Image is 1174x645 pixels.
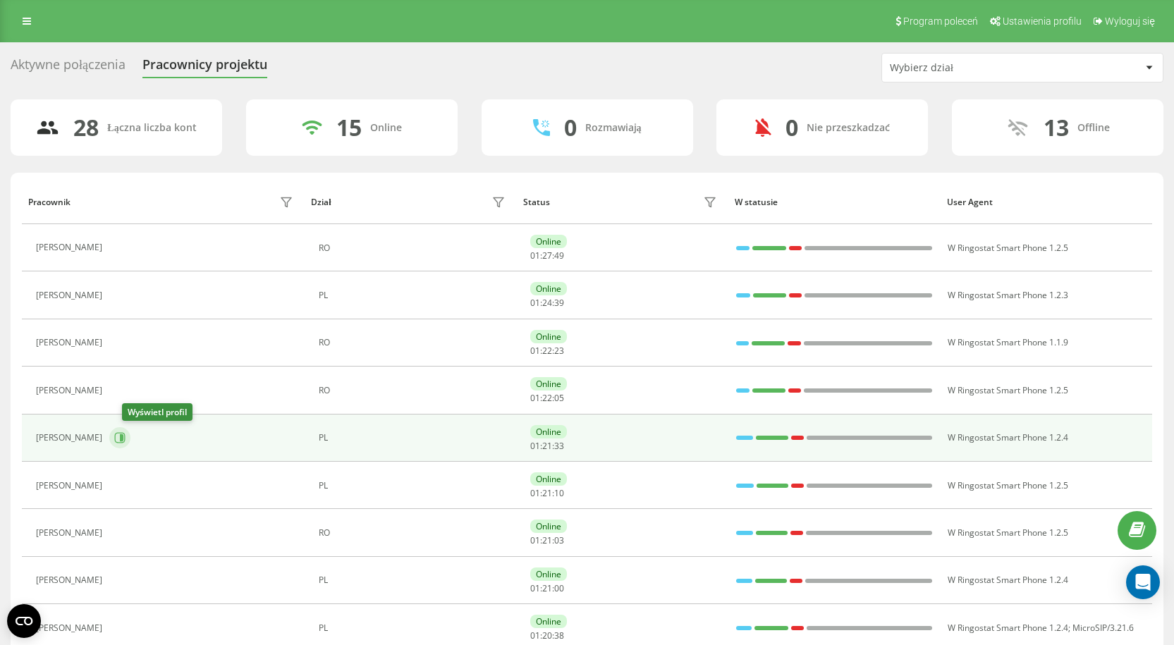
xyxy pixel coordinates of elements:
[319,623,509,633] div: PL
[28,197,71,207] div: Pracownik
[542,392,552,404] span: 22
[948,622,1068,634] span: W Ringostat Smart Phone 1.2.4
[7,604,41,638] button: Open CMP widget
[564,114,577,141] div: 0
[530,582,540,594] span: 01
[530,615,567,628] div: Online
[530,472,567,486] div: Online
[11,57,126,79] div: Aktywne połączenia
[1077,122,1110,134] div: Offline
[542,534,552,546] span: 21
[530,346,564,356] div: : :
[530,536,564,546] div: : :
[370,122,402,134] div: Online
[947,197,1146,207] div: User Agent
[948,289,1068,301] span: W Ringostat Smart Phone 1.2.3
[530,441,564,451] div: : :
[336,114,362,141] div: 15
[585,122,642,134] div: Rozmawiają
[530,393,564,403] div: : :
[530,440,540,452] span: 01
[554,250,564,262] span: 49
[530,567,567,581] div: Online
[319,290,509,300] div: PL
[542,297,552,309] span: 24
[530,297,540,309] span: 01
[530,282,567,295] div: Online
[903,16,978,27] span: Program poleceń
[542,629,552,641] span: 20
[530,425,567,438] div: Online
[530,584,564,594] div: : :
[36,575,106,585] div: [PERSON_NAME]
[554,297,564,309] span: 39
[36,242,106,252] div: [PERSON_NAME]
[311,197,331,207] div: Dział
[554,582,564,594] span: 00
[1044,114,1069,141] div: 13
[530,377,567,391] div: Online
[735,197,934,207] div: W statusie
[319,243,509,253] div: RO
[530,489,564,498] div: : :
[530,487,540,499] span: 01
[542,582,552,594] span: 21
[530,520,567,533] div: Online
[542,345,552,357] span: 22
[530,345,540,357] span: 01
[554,629,564,641] span: 38
[36,386,106,395] div: [PERSON_NAME]
[554,534,564,546] span: 03
[554,392,564,404] span: 05
[542,250,552,262] span: 27
[948,527,1068,539] span: W Ringostat Smart Phone 1.2.5
[530,534,540,546] span: 01
[530,330,567,343] div: Online
[530,235,567,248] div: Online
[530,298,564,308] div: : :
[319,433,509,443] div: PL
[142,57,267,79] div: Pracownicy projektu
[36,623,106,633] div: [PERSON_NAME]
[530,631,564,641] div: : :
[554,440,564,452] span: 33
[807,122,890,134] div: Nie przeszkadzać
[1003,16,1082,27] span: Ustawienia profilu
[319,338,509,348] div: RO
[122,403,192,421] div: Wyświetl profil
[73,114,99,141] div: 28
[1072,622,1134,634] span: MicroSIP/3.21.6
[1126,565,1160,599] div: Open Intercom Messenger
[948,242,1068,254] span: W Ringostat Smart Phone 1.2.5
[530,250,540,262] span: 01
[554,487,564,499] span: 10
[948,384,1068,396] span: W Ringostat Smart Phone 1.2.5
[785,114,798,141] div: 0
[530,251,564,261] div: : :
[530,392,540,404] span: 01
[36,481,106,491] div: [PERSON_NAME]
[107,122,196,134] div: Łączna liczba kont
[948,431,1068,443] span: W Ringostat Smart Phone 1.2.4
[948,479,1068,491] span: W Ringostat Smart Phone 1.2.5
[948,574,1068,586] span: W Ringostat Smart Phone 1.2.4
[523,197,550,207] div: Status
[1105,16,1155,27] span: Wyloguj się
[542,487,552,499] span: 21
[530,629,540,641] span: 01
[890,62,1058,74] div: Wybierz dział
[319,575,509,585] div: PL
[319,481,509,491] div: PL
[36,338,106,348] div: [PERSON_NAME]
[542,440,552,452] span: 21
[36,528,106,538] div: [PERSON_NAME]
[948,336,1068,348] span: W Ringostat Smart Phone 1.1.9
[319,528,509,538] div: RO
[36,290,106,300] div: [PERSON_NAME]
[554,345,564,357] span: 23
[36,433,106,443] div: [PERSON_NAME]
[319,386,509,395] div: RO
